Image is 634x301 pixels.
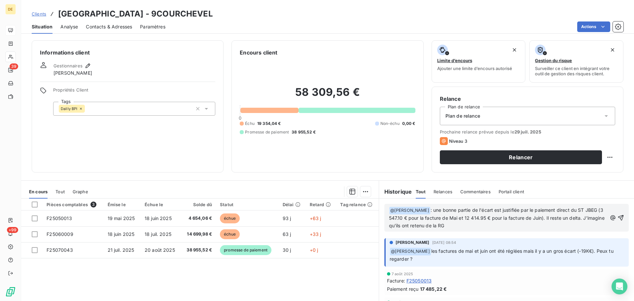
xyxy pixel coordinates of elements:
span: Contacts & Adresses [86,23,132,30]
span: Promesse de paiement [245,129,289,135]
span: promesse de paiement [220,245,271,255]
button: Relancer [440,150,602,164]
span: [DATE] 08:54 [432,241,456,245]
span: Facture : [387,277,405,284]
button: Gestion du risqueSurveiller ce client en intégrant votre outil de gestion des risques client. [529,40,623,83]
span: F25060009 [47,231,73,237]
span: 38 955,52 € [292,129,316,135]
span: 38 955,52 € [185,247,212,253]
span: [PERSON_NAME] [53,70,92,76]
span: 39 [10,63,18,69]
span: En cours [29,189,48,194]
span: Propriétés Client [53,87,215,96]
span: 3 [90,202,96,207]
span: 0,00 € [402,121,415,127]
span: F25050013 [406,277,432,284]
a: 39 [5,65,16,75]
div: Retard [310,202,333,207]
div: Statut [220,202,275,207]
span: Relances [434,189,452,194]
span: Gestionnaires [53,63,83,68]
span: +0 j [310,247,318,253]
div: Délai [283,202,302,207]
span: Analyse [60,23,78,30]
span: 19 354,04 € [257,121,281,127]
span: 29 juil. 2025 [514,129,541,134]
h6: Historique [379,188,412,196]
span: 14 699,98 € [185,231,212,238]
span: @ [PERSON_NAME] [389,207,430,214]
span: 0 [239,115,241,121]
span: Ajouter une limite d’encours autorisé [437,66,512,71]
div: DE [5,4,16,15]
span: Dailly BPI [61,107,78,111]
span: +63 j [310,215,321,221]
span: Situation [32,23,53,30]
span: Graphe [73,189,88,194]
span: Paiement reçu [387,285,419,292]
span: 21 juil. 2025 [108,247,134,253]
span: @ [PERSON_NAME] [390,248,431,255]
div: Solde dû [185,202,212,207]
span: : une bonne partie de l'écart est justifiée par le paiement direct du ST JBEG (3 547.10 € pour la... [389,207,606,228]
span: Portail client [499,189,524,194]
span: Surveiller ce client en intégrant votre outil de gestion des risques client. [535,66,618,76]
span: 18 juin 2025 [145,215,172,221]
span: 18 juil. 2025 [145,231,171,237]
h2: 58 309,56 € [240,86,415,105]
span: Limite d’encours [437,58,472,63]
span: 18 juin 2025 [108,231,135,237]
button: Limite d’encoursAjouter une limite d’encours autorisé [432,40,526,83]
span: 7 août 2025 [392,272,413,276]
div: Émise le [108,202,137,207]
h6: Encours client [240,49,277,56]
img: Logo LeanPay [5,286,16,297]
input: Ajouter une valeur [85,106,90,112]
div: Échue le [145,202,177,207]
span: [PERSON_NAME] [396,240,430,245]
span: Commentaires [460,189,491,194]
h6: Informations client [40,49,215,56]
span: 4 654,06 € [185,215,212,222]
span: 63 j [283,231,291,237]
button: Actions [577,21,610,32]
span: 93 j [283,215,291,221]
span: +33 j [310,231,321,237]
span: Gestion du risque [535,58,572,63]
span: les factures de mai et juin ont été réglées mais il y a un gros écart (-19K€). Peux tu regarder ? [390,248,615,262]
span: F25050013 [47,215,72,221]
span: échue [220,229,240,239]
span: échue [220,213,240,223]
span: F25070043 [47,247,73,253]
h3: [GEOGRAPHIC_DATA] - 9COURCHEVEL [58,8,213,20]
span: 19 mai 2025 [108,215,135,221]
div: Tag relance [340,202,374,207]
span: Paramètres [140,23,165,30]
span: Plan de relance [445,113,480,119]
span: Tout [55,189,65,194]
span: 17 485,22 € [420,285,447,292]
span: 20 août 2025 [145,247,175,253]
span: 30 j [283,247,291,253]
span: Non-échu [380,121,400,127]
span: Tout [416,189,426,194]
div: Pièces comptables [47,202,99,207]
div: Open Intercom Messenger [612,279,627,294]
h6: Relance [440,95,615,103]
span: Prochaine relance prévue depuis le [440,129,615,134]
a: Clients [32,11,46,17]
span: +99 [7,227,18,233]
span: Niveau 3 [449,138,467,144]
span: Échu [245,121,255,127]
